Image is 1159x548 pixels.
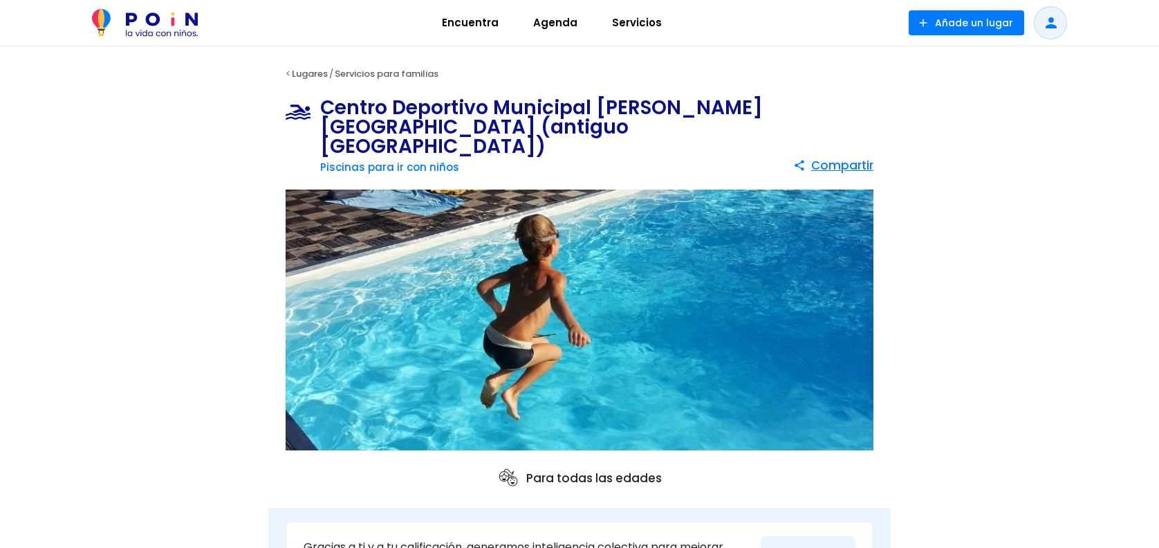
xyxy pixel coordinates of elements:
[292,67,328,80] a: Lugares
[92,9,198,37] img: POiN
[909,10,1024,35] button: Añade un lugar
[320,160,459,174] a: Piscinas para ir con niños
[606,12,668,34] span: Servicios
[595,6,679,39] a: Servicios
[268,64,891,84] div: < /
[793,153,873,178] button: Compartir
[497,467,519,489] img: ages icon
[436,12,505,34] span: Encuentra
[335,67,438,80] a: Servicios para familias
[286,98,320,126] img: Piscinas para ir con niños
[286,190,873,451] img: Centro Deportivo Municipal Faustina Valladolid (antiguo Valdebernardo)
[516,6,595,39] a: Agenda
[497,467,662,489] p: Para todas las edades
[527,12,584,34] span: Agenda
[320,98,793,156] h1: Centro Deportivo Municipal [PERSON_NAME][GEOGRAPHIC_DATA] (antiguo [GEOGRAPHIC_DATA])
[425,6,516,39] a: Encuentra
